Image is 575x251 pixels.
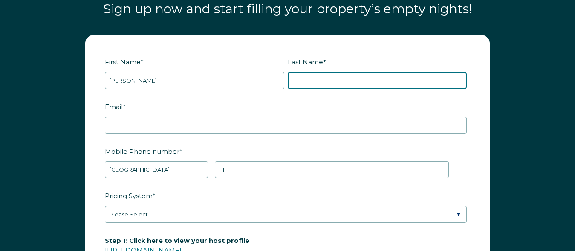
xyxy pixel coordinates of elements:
[105,145,179,158] span: Mobile Phone number
[105,55,141,69] span: First Name
[288,55,323,69] span: Last Name
[105,189,153,202] span: Pricing System
[105,100,123,113] span: Email
[103,1,472,17] span: Sign up now and start filling your property’s empty nights!
[105,234,249,247] span: Step 1: Click here to view your host profile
